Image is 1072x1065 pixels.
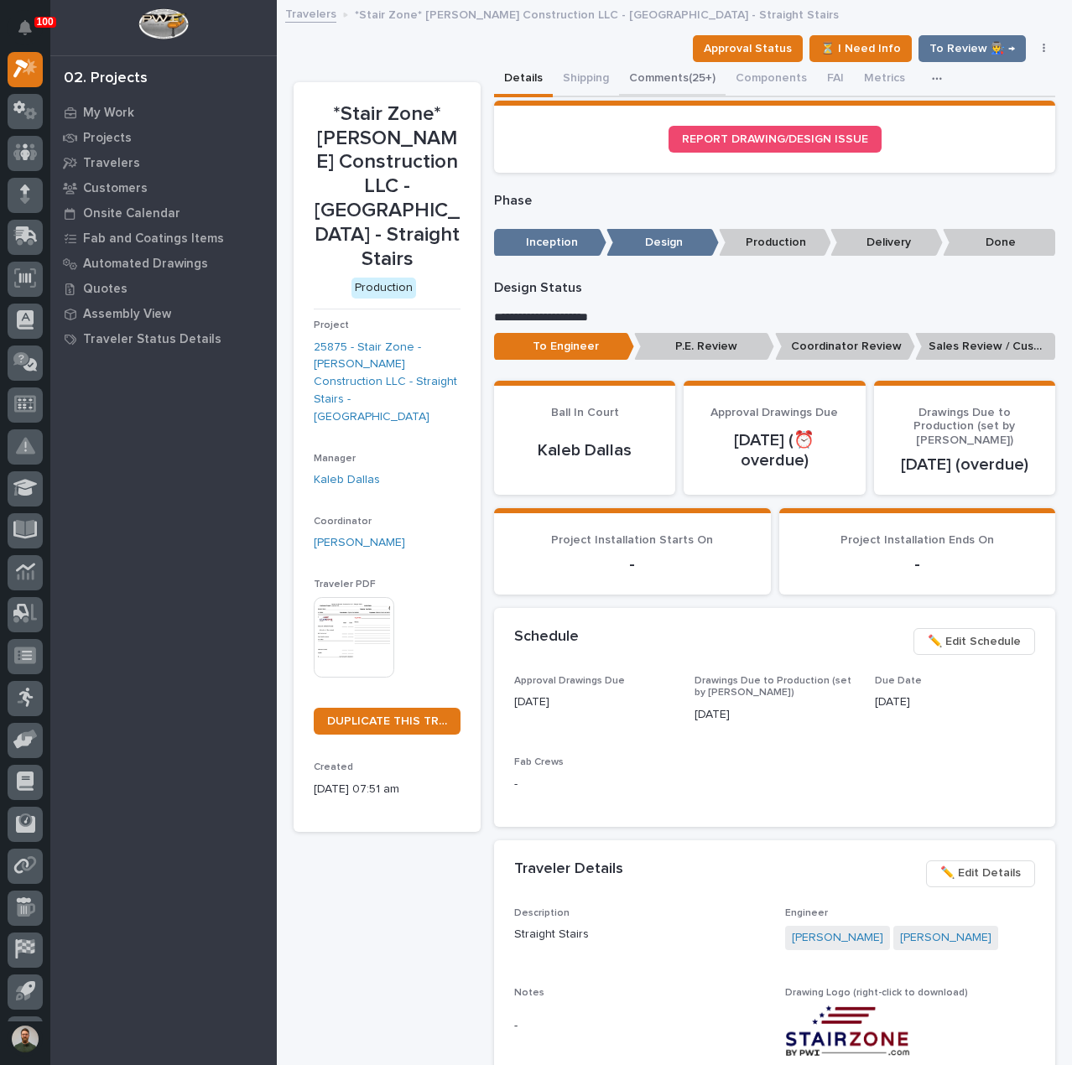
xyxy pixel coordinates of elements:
[913,407,1015,447] span: Drawings Due to Production (set by [PERSON_NAME])
[551,534,713,546] span: Project Installation Starts On
[37,16,54,28] p: 100
[710,407,838,418] span: Approval Drawings Due
[514,676,625,686] span: Approval Drawings Due
[314,534,405,552] a: [PERSON_NAME]
[351,278,416,299] div: Production
[50,150,277,175] a: Travelers
[138,8,188,39] img: Workspace Logo
[695,706,855,724] p: [DATE]
[314,102,461,272] p: *Stair Zone* [PERSON_NAME] Construction LLC - [GEOGRAPHIC_DATA] - Straight Stairs
[915,333,1055,361] p: Sales Review / Customer Approval
[83,181,148,196] p: Customers
[83,257,208,272] p: Automated Drawings
[900,929,991,947] a: [PERSON_NAME]
[634,333,774,361] p: P.E. Review
[285,3,336,23] a: Travelers
[514,554,751,574] p: -
[50,276,277,301] a: Quotes
[943,229,1055,257] p: Done
[704,430,845,470] p: [DATE] (⏰ overdue)
[8,10,43,45] button: Notifications
[809,35,912,62] button: ⏳ I Need Info
[820,39,901,59] span: ⏳ I Need Info
[514,1017,765,1035] p: -
[314,339,461,426] a: 25875 - Stair Zone - [PERSON_NAME] Construction LLC - Straight Stairs - [GEOGRAPHIC_DATA]
[50,100,277,125] a: My Work
[514,757,564,767] span: Fab Crews
[514,860,623,879] h2: Traveler Details
[606,229,719,257] p: Design
[726,62,817,97] button: Components
[314,708,461,735] a: DUPLICATE THIS TRAVELER
[704,39,792,59] span: Approval Status
[494,229,606,257] p: Inception
[913,628,1035,655] button: ✏️ Edit Schedule
[514,440,655,460] p: Kaleb Dallas
[830,229,943,257] p: Delivery
[314,579,376,590] span: Traveler PDF
[619,62,726,97] button: Comments (25+)
[799,554,1036,574] p: -
[940,863,1021,883] span: ✏️ Edit Details
[83,307,171,322] p: Assembly View
[64,70,148,88] div: 02. Projects
[669,126,882,153] a: REPORT DRAWING/DESIGN ISSUE
[50,125,277,150] a: Projects
[494,333,634,361] p: To Engineer
[875,676,922,686] span: Due Date
[83,106,134,121] p: My Work
[314,454,356,464] span: Manager
[83,206,180,221] p: Onsite Calendar
[514,926,765,943] p: Straight Stairs
[83,231,224,247] p: Fab and Coatings Items
[314,471,380,489] a: Kaleb Dallas
[50,251,277,276] a: Automated Drawings
[928,631,1021,652] span: ✏️ Edit Schedule
[50,175,277,200] a: Customers
[494,62,553,97] button: Details
[50,326,277,351] a: Traveler Status Details
[792,929,883,947] a: [PERSON_NAME]
[83,332,221,347] p: Traveler Status Details
[50,226,277,251] a: Fab and Coatings Items
[355,4,839,23] p: *Stair Zone* [PERSON_NAME] Construction LLC - [GEOGRAPHIC_DATA] - Straight Stairs
[514,628,579,647] h2: Schedule
[929,39,1015,59] span: To Review 👨‍🏭 →
[8,1021,43,1057] button: users-avatar
[314,762,353,772] span: Created
[551,407,619,418] span: Ball In Court
[514,988,544,998] span: Notes
[327,715,447,727] span: DUPLICATE THIS TRAVELER
[314,320,349,330] span: Project
[50,200,277,226] a: Onsite Calendar
[840,534,994,546] span: Project Installation Ends On
[553,62,619,97] button: Shipping
[514,694,674,711] p: [DATE]
[314,781,461,798] p: [DATE] 07:51 am
[83,131,132,146] p: Projects
[719,229,831,257] p: Production
[514,908,570,918] span: Description
[785,988,968,998] span: Drawing Logo (right-click to download)
[83,156,140,171] p: Travelers
[854,62,915,97] button: Metrics
[875,694,1035,711] p: [DATE]
[83,282,127,297] p: Quotes
[775,333,915,361] p: Coordinator Review
[314,517,372,527] span: Coordinator
[785,908,828,918] span: Engineer
[695,676,851,698] span: Drawings Due to Production (set by [PERSON_NAME])
[21,20,43,47] div: Notifications100
[894,455,1035,475] p: [DATE] (overdue)
[50,301,277,326] a: Assembly View
[918,35,1026,62] button: To Review 👨‍🏭 →
[682,133,868,145] span: REPORT DRAWING/DESIGN ISSUE
[693,35,803,62] button: Approval Status
[514,776,674,793] p: -
[926,860,1035,887] button: ✏️ Edit Details
[785,1005,910,1057] img: o6Jne6GG-4S3SJonk7mrxUccb7Gh2iMSaQOjriURcVQ
[494,193,1055,209] p: Phase
[494,280,1055,296] p: Design Status
[817,62,854,97] button: FAI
